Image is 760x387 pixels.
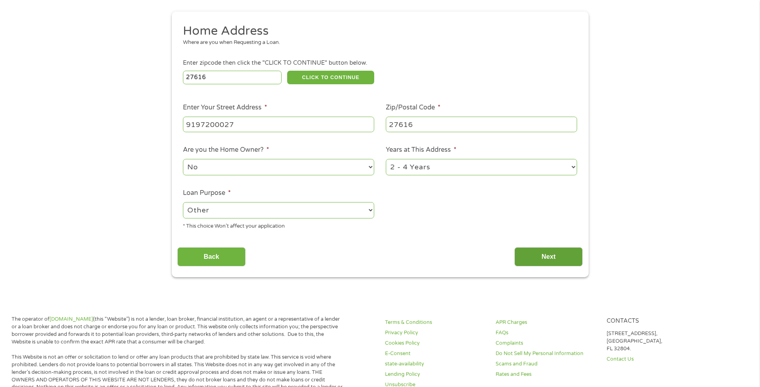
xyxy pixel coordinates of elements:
[183,189,231,197] label: Loan Purpose
[607,355,708,363] a: Contact Us
[496,360,597,368] a: Scams and Fraud
[183,220,374,230] div: * This choice Won’t affect your application
[496,350,597,357] a: Do Not Sell My Personal Information
[385,339,486,347] a: Cookies Policy
[607,318,708,325] h4: Contacts
[12,316,344,346] p: The operator of (this “Website”) is not a lender, loan broker, financial institution, an agent or...
[385,371,486,378] a: Lending Policy
[385,329,486,337] a: Privacy Policy
[183,71,282,84] input: Enter Zipcode (e.g 01510)
[496,371,597,378] a: Rates and Fees
[183,146,269,154] label: Are you the Home Owner?
[50,316,93,322] a: [DOMAIN_NAME]
[607,330,708,353] p: [STREET_ADDRESS], [GEOGRAPHIC_DATA], FL 32804.
[386,103,441,112] label: Zip/Postal Code
[496,329,597,337] a: FAQs
[183,23,571,39] h2: Home Address
[287,71,374,84] button: CLICK TO CONTINUE
[385,360,486,368] a: state-availability
[183,117,374,132] input: 1 Main Street
[514,247,583,267] input: Next
[496,319,597,326] a: APR Charges
[177,247,246,267] input: Back
[496,339,597,347] a: Complaints
[385,319,486,326] a: Terms & Conditions
[385,350,486,357] a: E-Consent
[386,146,456,154] label: Years at This Address
[183,103,267,112] label: Enter Your Street Address
[183,39,571,47] div: Where are you when Requesting a Loan.
[183,59,577,67] div: Enter zipcode then click the "CLICK TO CONTINUE" button below.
